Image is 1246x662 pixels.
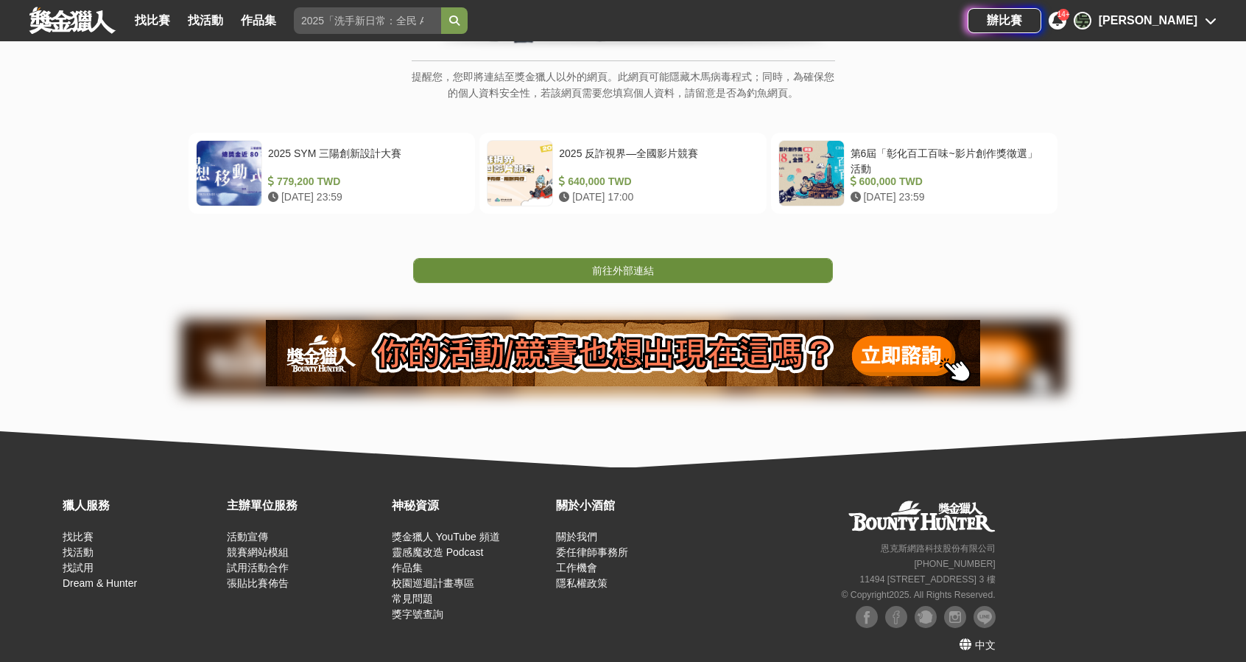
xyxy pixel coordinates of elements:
[559,146,753,174] div: 2025 反詐視界—全國影片競賽
[559,174,753,189] div: 640,000 TWD
[479,133,766,214] a: 2025 反詐視界—全國影片競賽 640,000 TWD [DATE] 17:00
[413,258,833,283] a: 前往外部連結
[235,10,282,31] a: 作品集
[227,497,384,515] div: 主辦單位服務
[63,562,94,574] a: 找試用
[392,531,500,543] a: 獎金獵人 YouTube 頻道
[559,189,753,205] div: [DATE] 17:00
[268,189,462,205] div: [DATE] 23:59
[129,10,176,31] a: 找比賽
[1074,12,1091,29] div: 吳
[914,559,995,569] small: [PHONE_NUMBER]
[556,577,608,589] a: 隱私權政策
[1057,10,1070,18] span: 14+
[851,174,1044,189] div: 600,000 TWD
[968,8,1041,33] a: 辦比賽
[556,531,597,543] a: 關於我們
[412,69,835,116] p: 提醒您，您即將連結至獎金獵人以外的網頁。此網頁可能隱藏木馬病毒程式；同時，為確保您的個人資料安全性，若該網頁需要您填寫個人資料，請留意是否為釣魚網頁。
[392,577,474,589] a: 校園巡迴計畫專區
[63,531,94,543] a: 找比賽
[841,590,995,600] small: © Copyright 2025 . All Rights Reserved.
[915,606,937,628] img: Plurk
[392,497,549,515] div: 神秘資源
[227,577,289,589] a: 張貼比賽佈告
[851,189,1044,205] div: [DATE] 23:59
[859,574,995,585] small: 11494 [STREET_ADDRESS] 3 樓
[556,562,597,574] a: 工作機會
[392,562,423,574] a: 作品集
[556,546,628,558] a: 委任律師事務所
[856,606,878,628] img: Facebook
[63,546,94,558] a: 找活動
[227,546,289,558] a: 競賽網站模組
[944,606,966,628] img: Instagram
[294,7,441,34] input: 2025「洗手新日常：全民 ALL IN」洗手歌全台徵選
[63,497,219,515] div: 獵人服務
[266,320,980,386] img: 905fc34d-8193-4fb2-a793-270a69788fd0.png
[885,606,907,628] img: Facebook
[881,543,996,554] small: 恩克斯網路科技股份有限公司
[189,133,475,214] a: 2025 SYM 三陽創新設計大賽 779,200 TWD [DATE] 23:59
[974,606,996,628] img: LINE
[771,133,1057,214] a: 第6屆「彰化百工百味~影片創作獎徵選」活動 600,000 TWD [DATE] 23:59
[392,608,443,620] a: 獎字號查詢
[63,577,137,589] a: Dream & Hunter
[268,146,462,174] div: 2025 SYM 三陽創新設計大賽
[392,593,433,604] a: 常見問題
[182,10,229,31] a: 找活動
[227,562,289,574] a: 試用活動合作
[556,497,713,515] div: 關於小酒館
[592,265,654,276] span: 前往外部連結
[268,174,462,189] div: 779,200 TWD
[227,531,268,543] a: 活動宣傳
[975,639,996,651] span: 中文
[1099,12,1197,29] div: [PERSON_NAME]
[392,546,483,558] a: 靈感魔改造 Podcast
[851,146,1044,174] div: 第6屆「彰化百工百味~影片創作獎徵選」活動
